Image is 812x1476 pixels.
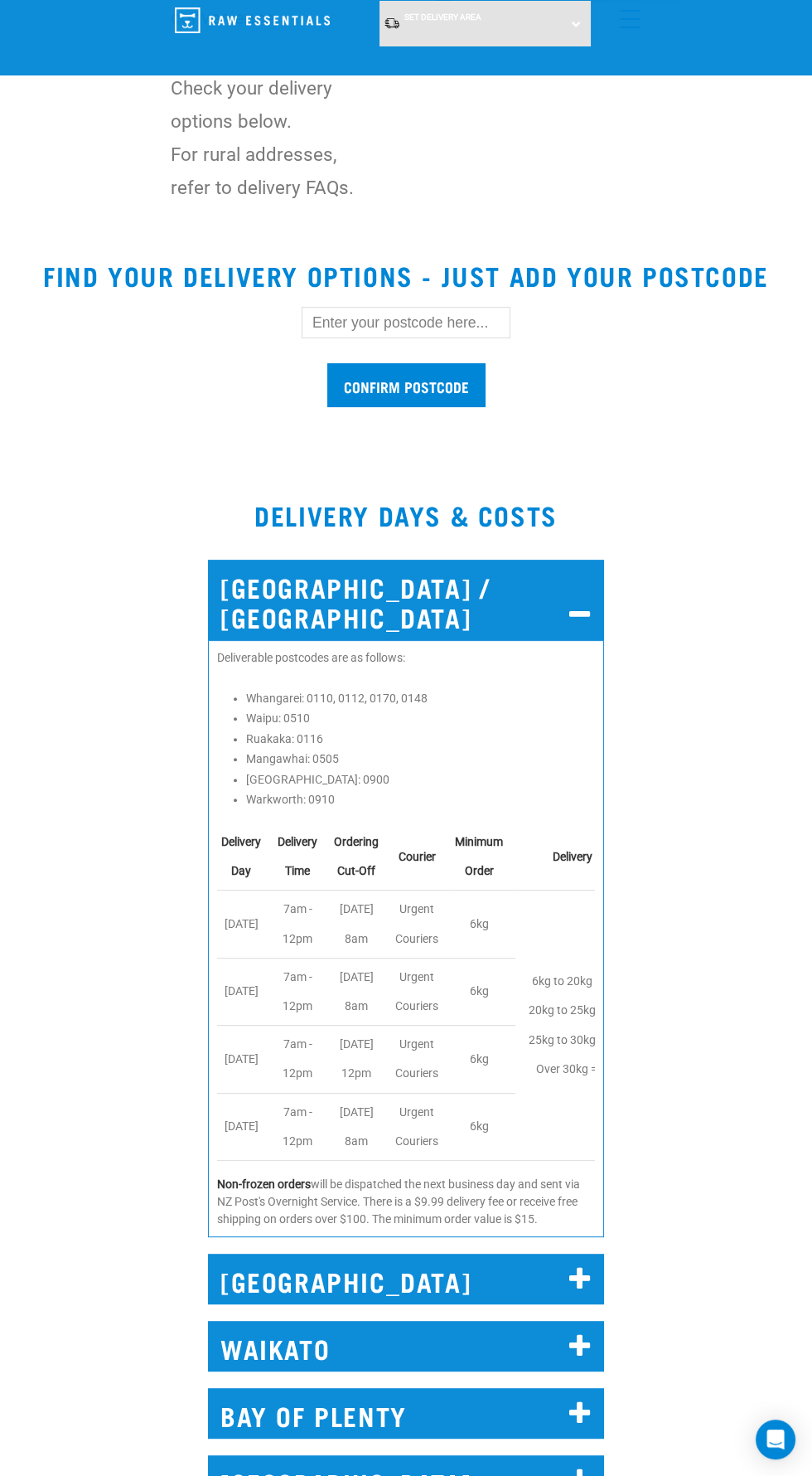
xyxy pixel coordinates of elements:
[217,1176,595,1228] p: will be dispatched the next business day and sent via NZ Post's Overnight Service. There is a $9....
[246,690,595,707] li: Whangarei: 0110, 0112, 0170, 0148
[451,1093,515,1160] td: 6kg
[273,891,330,958] td: 7am - 12pm
[273,1093,330,1160] td: 7am - 12pm
[273,1026,330,1093] td: 7am - 12pm
[208,1254,604,1304] h2: [GEOGRAPHIC_DATA]
[20,260,792,290] h2: Find your delivery options - just add your postcode
[330,1093,391,1160] td: [DATE] 8am
[217,1177,311,1191] strong: Non-frozen orders
[208,560,604,640] h2: [GEOGRAPHIC_DATA] / [GEOGRAPHIC_DATA]
[330,958,391,1025] td: [DATE] 8am
[553,850,619,863] strong: Delivery Cost
[217,649,595,667] p: Deliverable postcodes are as follows:
[391,958,451,1025] td: Urgent Couriers
[391,1093,451,1160] td: Urgent Couriers
[246,731,595,748] li: Ruakaka: 0116
[246,791,595,808] li: Warkworth: 0910
[246,750,595,768] li: Mangawhai: 0505
[451,891,515,958] td: 6kg
[330,891,391,958] td: [DATE] 8am
[327,363,486,407] input: Confirm postcode
[391,891,451,958] td: Urgent Couriers
[278,835,317,877] strong: Delivery Time
[451,958,515,1025] td: 6kg
[520,967,652,1084] p: 6kg to 20kg = $14.99 20kg to 25kg = $19.99 25kg to 30kg = $24.99 Over 30kg = $29.99
[246,710,595,727] li: Waipu: 0510
[175,7,330,33] img: Raw Essentials Logo
[171,71,359,204] p: Check your delivery options below. For rural addresses, refer to delivery FAQs.
[404,12,481,22] span: Set Delivery Area
[334,835,379,877] strong: Ordering Cut-Off
[208,1321,604,1372] h2: WAIKATO
[384,17,400,30] img: van-moving.png
[455,835,503,877] strong: Minimum Order
[246,771,595,789] li: [GEOGRAPHIC_DATA]: 0900
[273,958,330,1025] td: 7am - 12pm
[756,1420,795,1459] div: Open Intercom Messenger
[217,1026,273,1093] td: [DATE]
[391,1026,451,1093] td: Urgent Couriers
[217,1093,273,1160] td: [DATE]
[451,1026,515,1093] td: 6kg
[399,850,436,863] strong: Courier
[217,891,273,958] td: [DATE]
[221,835,261,877] strong: Delivery Day
[302,307,510,338] input: Enter your postcode here...
[330,1026,391,1093] td: [DATE] 12pm
[208,1388,604,1439] h2: BAY OF PLENTY
[217,958,273,1025] td: [DATE]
